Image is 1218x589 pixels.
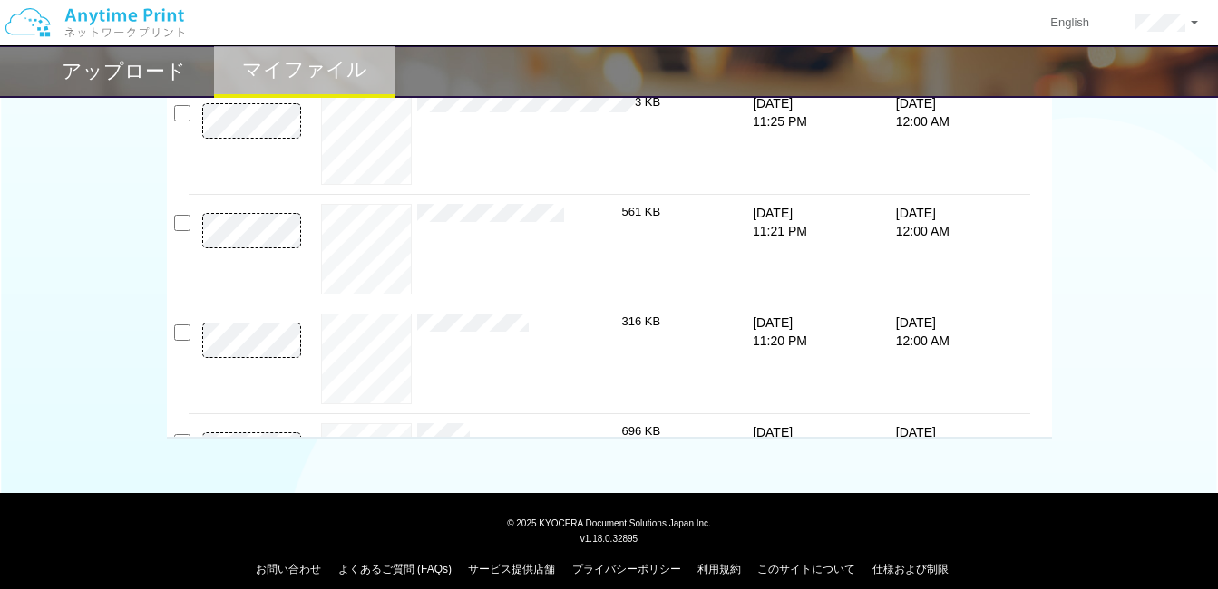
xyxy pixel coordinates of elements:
span: v1.18.0.32895 [580,533,638,544]
span: 561 KB [622,205,661,218]
p: [DATE] 12:00 AM [896,204,965,240]
span: 313 KB [622,95,661,109]
a: よくあるご質問 (FAQs) [338,563,452,575]
a: このサイトについて [757,563,855,575]
a: 仕様および制限 [872,563,949,575]
p: [DATE] 12:00 AM [896,314,965,350]
p: [DATE] 11:17 PM [753,423,822,459]
p: [DATE] 12:00 AM [896,94,965,130]
p: [DATE] 11:25 PM [753,94,822,130]
p: [DATE] 12:00 AM [896,423,965,459]
a: お問い合わせ [256,563,321,575]
span: 316 KB [622,314,661,328]
p: [DATE] 11:21 PM [753,204,822,240]
p: [DATE] 11:20 PM [753,314,822,350]
span: 696 KB [622,424,661,438]
h2: アップロード [62,61,186,82]
h2: マイファイル [242,59,367,81]
a: 利用規約 [697,563,741,575]
a: サービス提供店舗 [468,563,555,575]
a: プライバシーポリシー [572,563,681,575]
span: © 2025 KYOCERA Document Solutions Japan Inc. [507,517,711,528]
